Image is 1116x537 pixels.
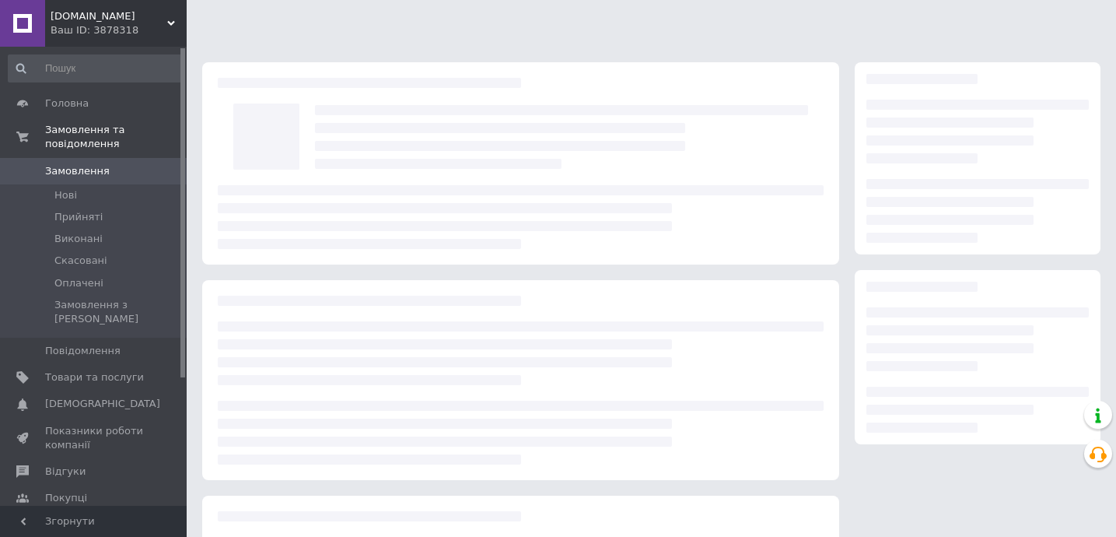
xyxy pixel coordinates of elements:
span: Товари та послуги [45,370,144,384]
span: Прийняті [54,210,103,224]
input: Пошук [8,54,183,82]
span: [DEMOGRAPHIC_DATA] [45,397,160,411]
span: Замовлення [45,164,110,178]
span: Оплачені [54,276,103,290]
span: Виконані [54,232,103,246]
div: Ваш ID: 3878318 [51,23,187,37]
span: Покупці [45,491,87,505]
span: Відгуки [45,465,86,479]
span: Скасовані [54,254,107,268]
span: Замовлення з [PERSON_NAME] [54,298,181,326]
span: Повідомлення [45,344,121,358]
span: Показники роботи компанії [45,424,144,452]
span: Нові [54,188,77,202]
span: Замовлення та повідомлення [45,123,187,151]
span: BitesFish.online [51,9,167,23]
span: Головна [45,97,89,111]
